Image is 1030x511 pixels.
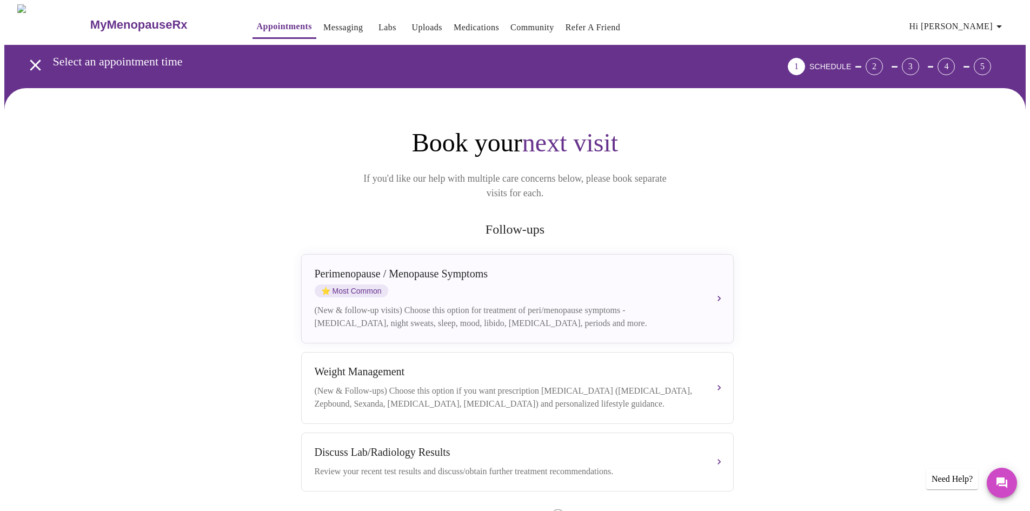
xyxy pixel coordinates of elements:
[510,20,554,35] a: Community
[315,366,699,378] div: Weight Management
[315,384,699,410] div: (New & Follow-ups) Choose this option if you want prescription [MEDICAL_DATA] ([MEDICAL_DATA], Ze...
[315,465,699,478] div: Review your recent test results and discuss/obtain further treatment recommendations.
[299,222,732,237] h2: Follow-ups
[315,446,699,459] div: Discuss Lab/Radiology Results
[301,254,734,343] button: Perimenopause / Menopause SymptomsstarMost Common(New & follow-up visits) Choose this option for ...
[252,16,316,39] button: Appointments
[974,58,991,75] div: 5
[905,16,1010,37] button: Hi [PERSON_NAME]
[257,19,312,34] a: Appointments
[90,18,188,32] h3: MyMenopauseRx
[809,62,851,71] span: SCHEDULE
[454,20,499,35] a: Medications
[370,17,404,38] button: Labs
[349,171,682,201] p: If you'd like our help with multiple care concerns below, please book separate visits for each.
[301,433,734,492] button: Discuss Lab/Radiology ResultsReview your recent test results and discuss/obtain further treatment...
[299,127,732,158] h1: Book your
[522,128,618,157] span: next visit
[315,284,388,297] span: Most Common
[53,55,728,69] h3: Select an appointment time
[17,4,89,45] img: MyMenopauseRx Logo
[566,20,621,35] a: Refer a Friend
[926,469,978,489] div: Need Help?
[909,19,1006,34] span: Hi [PERSON_NAME]
[788,58,805,75] div: 1
[378,20,396,35] a: Labs
[902,58,919,75] div: 3
[866,58,883,75] div: 2
[987,468,1017,498] button: Messages
[323,20,363,35] a: Messaging
[319,17,367,38] button: Messaging
[449,17,503,38] button: Medications
[301,352,734,424] button: Weight Management(New & Follow-ups) Choose this option if you want prescription [MEDICAL_DATA] ([...
[321,287,330,295] span: star
[315,268,699,280] div: Perimenopause / Menopause Symptoms
[411,20,442,35] a: Uploads
[506,17,559,38] button: Community
[407,17,447,38] button: Uploads
[938,58,955,75] div: 4
[89,6,230,44] a: MyMenopauseRx
[561,17,625,38] button: Refer a Friend
[19,49,51,81] button: open drawer
[315,304,699,330] div: (New & follow-up visits) Choose this option for treatment of peri/menopause symptoms - [MEDICAL_D...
